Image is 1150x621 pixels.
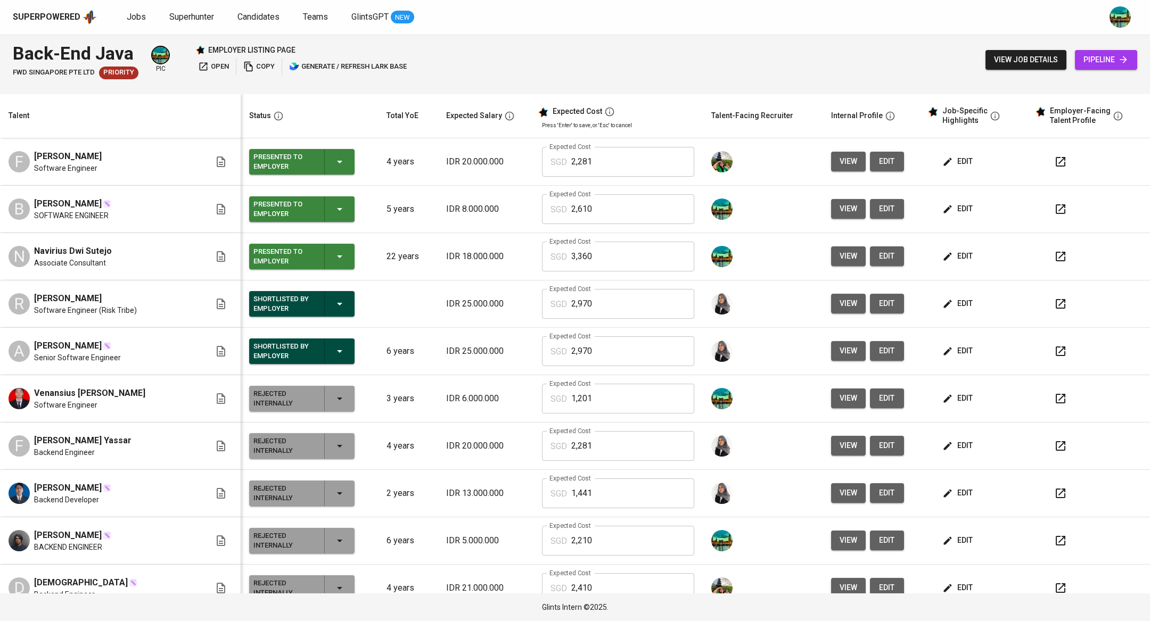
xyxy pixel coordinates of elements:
[253,529,316,552] div: Rejected Internally
[878,534,896,547] span: edit
[9,246,30,267] div: N
[351,12,389,22] span: GlintsGPT
[878,392,896,405] span: edit
[870,246,904,266] a: edit
[241,59,277,75] button: copy
[249,386,355,411] button: Rejected Internally
[34,197,102,210] span: [PERSON_NAME]
[34,589,95,600] span: Backend Engineer
[127,12,146,22] span: Jobs
[34,494,99,505] span: Backend Developer
[387,440,429,452] p: 4 years
[870,483,904,503] button: edit
[208,45,295,55] p: employer listing page
[249,528,355,553] button: Rejected Internally
[831,388,866,408] button: view
[840,392,857,405] span: view
[446,582,525,594] p: IDR 21.000.000
[711,293,733,314] img: sinta.windasari@glints.com
[9,109,29,122] div: Talent
[878,439,896,452] span: edit
[303,11,330,24] a: Teams
[840,344,857,358] span: view
[446,345,525,358] p: IDR 25.000.000
[446,534,525,547] p: IDR 5.000.000
[840,439,857,452] span: view
[9,293,30,314] div: R
[940,341,977,361] button: edit
[840,581,857,594] span: view
[870,341,904,361] button: edit
[446,440,525,452] p: IDR 20.000.000
[870,152,904,171] button: edit
[446,250,525,263] p: IDR 18.000.000
[253,150,316,173] div: Presented to Employer
[34,400,97,410] span: Software Engineer
[1075,50,1137,70] a: pipeline
[9,577,30,599] div: D
[538,107,548,118] img: glints_star.svg
[840,486,857,500] span: view
[249,575,355,601] button: Rejected Internally
[351,11,414,24] a: GlintsGPT NEW
[34,210,109,221] span: SOFTWARE ENGINEER
[289,61,407,73] span: generate / refresh lark base
[711,109,793,122] div: Talent-Facing Recruiter
[249,481,355,506] button: Rejected Internally
[387,345,429,358] p: 6 years
[34,576,128,589] span: [DEMOGRAPHIC_DATA]
[99,67,138,79] div: New Job received from Demand Team
[387,109,418,122] div: Total YoE
[99,68,138,78] span: Priority
[940,199,977,219] button: edit
[1083,53,1129,67] span: pipeline
[195,59,232,75] a: open
[387,392,429,405] p: 3 years
[34,292,102,305] span: [PERSON_NAME]
[840,297,857,310] span: view
[34,529,102,542] span: [PERSON_NAME]
[870,531,904,550] button: edit
[870,199,904,219] a: edit
[103,531,111,540] img: magic_wand.svg
[195,45,205,55] img: Glints Star
[34,150,102,163] span: [PERSON_NAME]
[391,12,414,23] span: NEW
[387,203,429,216] p: 5 years
[940,531,977,550] button: edit
[711,530,733,551] img: a5d44b89-0c59-4c54-99d0-a63b29d42bd3.jpg
[878,155,896,168] span: edit
[253,434,316,458] div: Rejected Internally
[249,338,355,364] button: Shortlisted by Employer
[253,340,316,363] div: Shortlisted by Employer
[942,106,988,125] div: Job-Specific Highlights
[169,11,216,24] a: Superhunter
[878,486,896,500] span: edit
[840,534,857,547] span: view
[13,11,80,23] div: Superpowered
[13,9,97,25] a: Superpoweredapp logo
[249,291,355,317] button: Shortlisted by Employer
[551,535,567,548] p: SGD
[711,435,733,457] img: sinta.windasari@glints.com
[878,297,896,310] span: edit
[831,436,866,456] button: view
[249,433,355,459] button: Rejected Internally
[944,392,973,405] span: edit
[553,107,602,117] div: Expected Cost
[944,534,973,547] span: edit
[387,487,429,500] p: 2 years
[870,578,904,598] button: edit
[34,542,102,552] span: BACKEND ENGINEER
[940,152,977,171] button: edit
[34,258,106,268] span: Associate Consultant
[446,109,502,122] div: Expected Salary
[253,387,316,410] div: Rejected Internally
[831,199,866,219] button: view
[551,582,567,595] p: SGD
[249,196,355,222] button: Presented to Employer
[711,341,733,362] img: sinta.windasari@glints.com
[9,388,30,409] img: Venansius Mario Tando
